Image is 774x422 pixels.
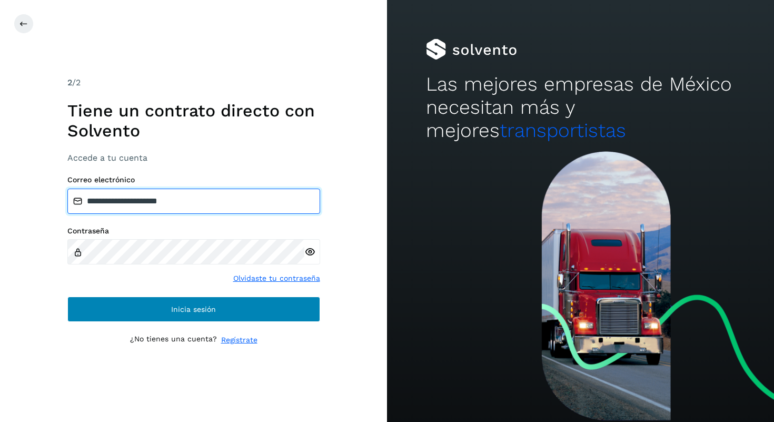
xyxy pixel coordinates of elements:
label: Correo electrónico [67,175,320,184]
span: 2 [67,77,72,87]
a: Olvidaste tu contraseña [233,273,320,284]
p: ¿No tienes una cuenta? [130,335,217,346]
span: Inicia sesión [171,306,216,313]
span: transportistas [500,119,626,142]
h1: Tiene un contrato directo con Solvento [67,101,320,141]
a: Regístrate [221,335,257,346]
div: /2 [67,76,320,89]
h2: Las mejores empresas de México necesitan más y mejores [426,73,736,143]
h3: Accede a tu cuenta [67,153,320,163]
button: Inicia sesión [67,297,320,322]
label: Contraseña [67,227,320,235]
